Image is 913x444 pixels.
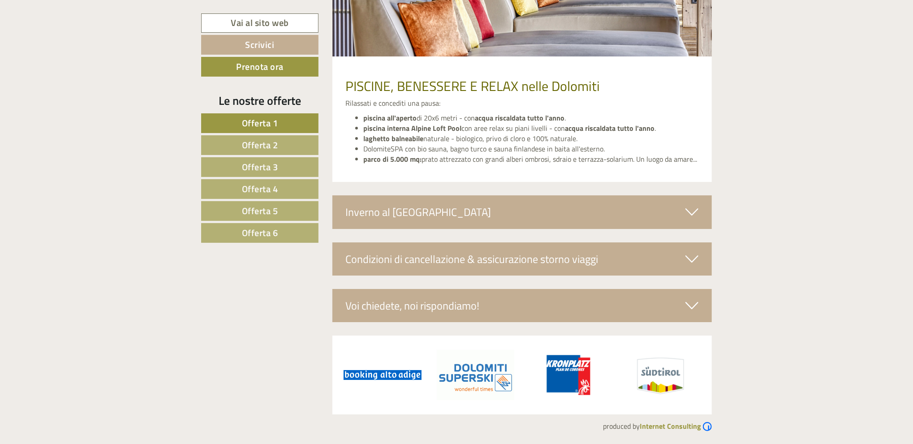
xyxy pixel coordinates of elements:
div: Inverno al [GEOGRAPHIC_DATA] [332,195,712,228]
span: Offerta 5 [242,204,278,218]
strong: acqua riscaldata tutto l'anno [565,123,655,134]
span: Offerta 3 [242,160,278,174]
div: Voi chiedete, noi rispondiamo! [332,289,712,322]
span: Offerta 2 [242,138,278,152]
strong: parco di 5.000 mq: [364,154,422,164]
strong: piscina interna Alpine Loft Pool [364,123,462,134]
strong: piscina all'aperto [364,112,417,123]
div: Condizioni di cancellazione & assicurazione storno viaggi [332,242,712,276]
img: Logo Internet Consulting [703,422,712,431]
a: Prenota ora [201,57,319,77]
strong: laghetto balneabile [364,133,424,144]
li: di 20x6 metri - con . [364,113,699,123]
span: Offerta 6 [242,226,278,240]
li: naturale - biologico, privo di cloro e 100% naturale. [364,134,699,144]
a: Internet Consulting [640,421,712,431]
div: produced by [201,414,712,431]
div: Le nostre offerte [201,92,319,109]
p: Rilassati e concediti una pausa: [346,98,699,108]
li: con aree relax su piani livelli - con . [364,123,699,134]
li: DolomiteSPA con bio sauna, bagno turco e sauna finlandese in baita all'esterno. [364,144,699,154]
span: PISCINE, BENESSERE E RELAX nelle Dolomiti [346,76,600,96]
strong: acqua riscaldata tutto l'anno [475,112,565,123]
a: Scrivici [201,35,319,55]
span: Offerta 4 [242,182,278,196]
b: Internet Consulting [640,421,701,431]
a: Vai al sito web [201,13,319,33]
span: Offerta 1 [242,116,278,130]
li: prato attrezzato con grandi alberi ombrosi, sdraio e terrazza-solarium. Un luogo da amare... [364,154,699,164]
